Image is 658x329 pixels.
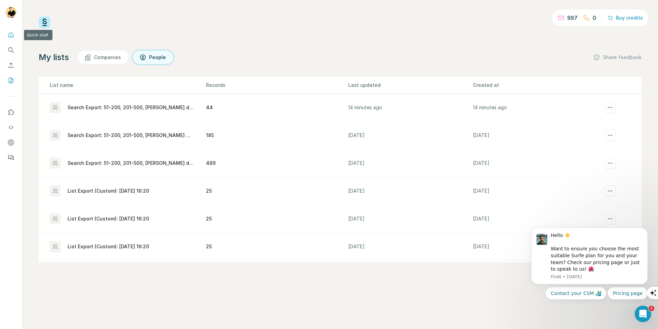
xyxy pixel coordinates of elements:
[473,149,597,177] td: [DATE]
[68,215,149,222] div: List Export (Custom): [DATE] 16:20
[605,102,616,113] button: actions
[605,158,616,169] button: actions
[473,122,597,149] td: [DATE]
[605,213,616,224] button: actions
[473,233,597,261] td: [DATE]
[605,185,616,196] button: actions
[5,106,16,118] button: Use Surfe on LinkedIn
[5,121,16,134] button: Use Surfe API
[348,177,472,205] td: [DATE]
[348,233,472,261] td: [DATE]
[605,130,616,141] button: actions
[206,149,348,177] td: 489
[5,151,16,164] button: Feedback
[593,54,642,61] button: Share feedback
[473,177,597,205] td: [DATE]
[348,149,472,177] td: [DATE]
[206,177,348,205] td: 25
[635,306,651,322] iframe: Intercom live chat
[5,44,16,56] button: Search
[39,52,69,63] h4: My lists
[348,261,472,288] td: [DATE]
[473,82,597,89] p: Created at
[348,94,472,122] td: 14 minutes ago
[473,94,597,122] td: 14 minutes ago
[206,205,348,233] td: 25
[5,136,16,149] button: Dashboard
[39,16,50,28] img: Surfe Logo
[593,14,596,22] p: 0
[5,59,16,71] button: Enrich CSV
[348,122,472,149] td: [DATE]
[206,122,348,149] td: 185
[567,14,577,22] p: 997
[348,205,472,233] td: [DATE]
[5,29,16,41] button: Quick start
[206,94,348,122] td: 44
[521,222,658,304] iframe: Intercom notifications message
[149,54,167,61] span: People
[94,54,122,61] span: Companies
[50,82,205,89] p: List name
[68,132,194,139] div: Search Export: 51-200, 201-500, [PERSON_NAME] Marketing, [GEOGRAPHIC_DATA], IT Services and IT Co...
[5,74,16,87] button: My lists
[206,261,348,288] td: 25
[608,13,643,23] button: Buy credits
[68,188,149,194] div: List Export (Custom): [DATE] 16:20
[473,261,597,288] td: [DATE]
[68,160,194,167] div: Search Export: 51-200, 201-500, [PERSON_NAME] der Personalabteilung, [GEOGRAPHIC_DATA], IT Servic...
[68,243,149,250] div: List Export (Custom): [DATE] 16:20
[206,233,348,261] td: 25
[68,104,194,111] div: Search Export: 51-200, 201-500, [PERSON_NAME] der Personalabteilung, [PERSON_NAME] der PR-Abteilu...
[5,7,16,18] img: Avatar
[206,82,348,89] p: Records
[473,205,597,233] td: [DATE]
[348,82,472,89] p: Last updated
